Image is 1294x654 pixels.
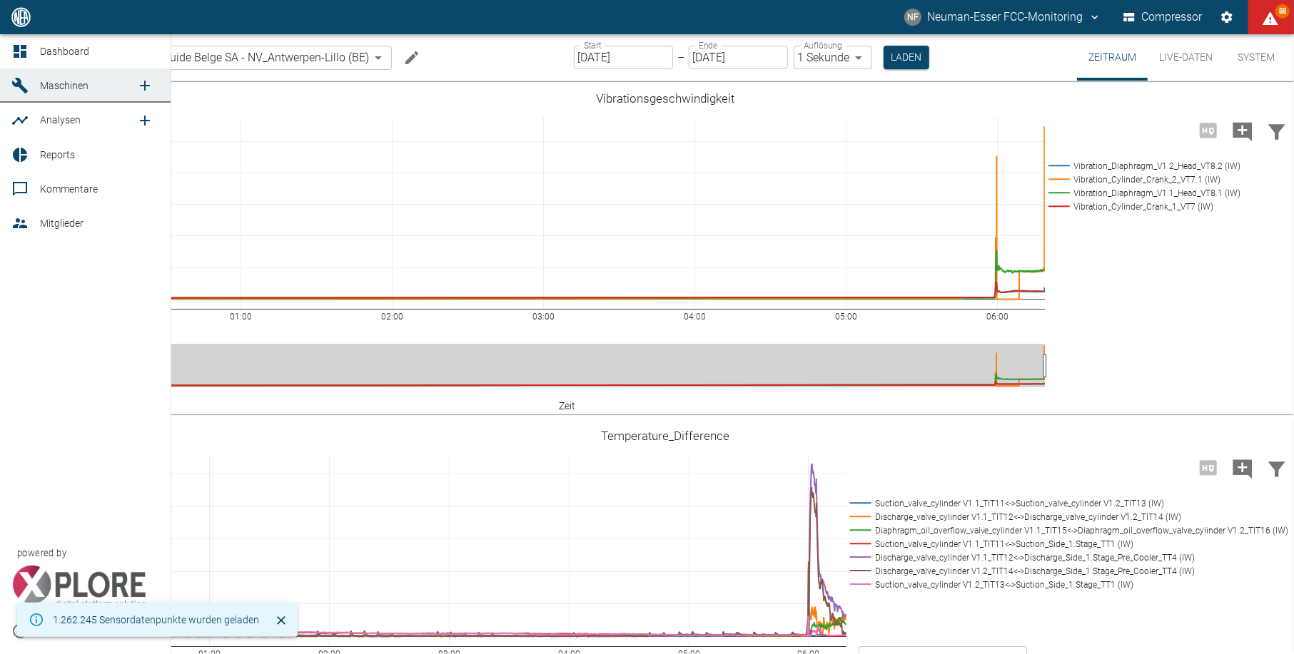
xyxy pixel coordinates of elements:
[1260,449,1294,486] button: Daten filtern
[40,114,81,126] span: Analysen
[53,607,259,633] div: 1.262.245 Sensordatenpunkte wurden geladen
[1191,460,1225,474] span: Hohe Auflösung nur für Zeiträume von <3 Tagen verfügbar
[1275,4,1290,19] span: 88
[677,49,684,66] p: –
[574,46,673,69] input: DD.MM.YYYY
[804,39,842,51] label: Auflösung
[1260,112,1294,149] button: Daten filtern
[1225,449,1260,486] button: Kommentar hinzufügen
[40,80,89,91] span: Maschinen
[794,46,872,69] div: 1 Sekunde
[902,4,1103,30] button: fcc-monitoring@neuman-esser.com
[699,39,717,51] label: Ende
[884,46,929,69] button: Laden
[1224,34,1288,81] button: System
[131,106,159,135] a: new /analyses/list/0
[271,610,292,631] button: Schließen
[40,183,98,195] span: Kommentare
[131,71,159,100] a: new /machines
[904,9,921,26] div: NF
[584,39,602,51] label: Start
[40,218,84,229] span: Mitglieder
[1225,112,1260,149] button: Kommentar hinzufügen
[1121,4,1205,30] button: Compressor
[398,44,426,72] button: Machine bearbeiten
[1214,4,1240,30] button: Einstellungen
[1148,34,1224,81] button: Live-Daten
[17,546,66,560] span: powered by
[1077,34,1148,81] button: Zeitraum
[1191,123,1225,136] span: Hohe Auflösung nur für Zeiträume von <3 Tagen verfügbar
[689,46,788,69] input: DD.MM.YYYY
[76,49,369,66] span: 908000047_Air Liquide Belge SA - NV_Antwerpen-Lillo (BE)
[40,149,75,160] span: Reports
[53,49,369,66] a: 908000047_Air Liquide Belge SA - NV_Antwerpen-Lillo (BE)
[40,46,89,57] span: Dashboard
[10,7,32,26] img: logo
[11,566,146,608] img: Xplore Logo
